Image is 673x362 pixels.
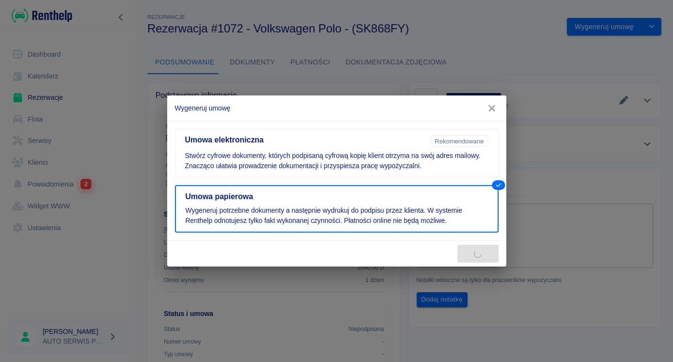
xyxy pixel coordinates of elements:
span: Rekomendowane [431,138,487,145]
p: Stwórz cyfrowe dokumenty, których podpisaną cyfrową kopię klient otrzyma na swój adres mailowy. Z... [185,151,488,171]
h2: Wygeneruj umowę [167,95,506,121]
p: Wygeneruj potrzebne dokumenty a następnie wydrukuj do podpisu przez klienta. W systemie Renthelp ... [186,205,488,226]
button: Umowa papierowaWygeneruj potrzebne dokumenty a następnie wydrukuj do podpisu przez klienta. W sys... [175,185,499,233]
button: Umowa elektronicznaRekomendowaneStwórz cyfrowe dokumenty, których podpisaną cyfrową kopię klient ... [175,129,499,177]
h5: Umowa papierowa [186,192,488,202]
h5: Umowa elektroniczna [185,135,427,145]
